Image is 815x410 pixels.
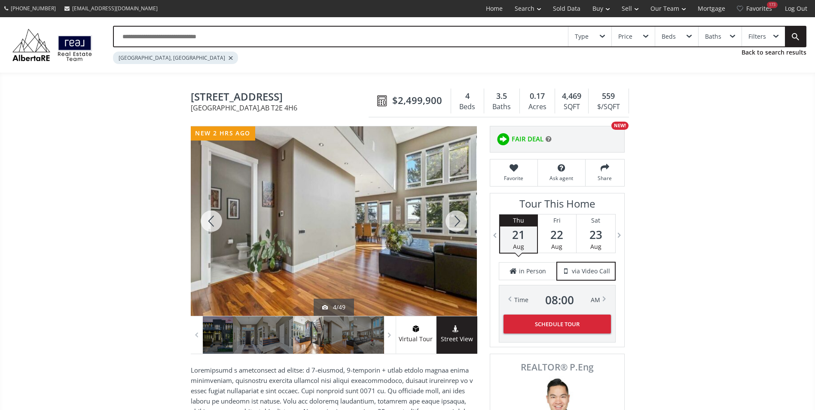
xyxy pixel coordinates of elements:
div: [GEOGRAPHIC_DATA], [GEOGRAPHIC_DATA] [113,52,238,64]
div: NEW! [611,122,629,130]
div: 4/49 [322,303,345,312]
div: 4 [455,91,479,102]
div: Time AM [514,294,600,306]
h3: Tour This Home [499,198,616,214]
span: 21 [500,229,537,241]
span: via Video Call [572,267,610,275]
span: Favorite [494,174,533,182]
div: SQFT [559,101,584,113]
span: Virtual Tour [396,334,436,344]
a: virtual tour iconVirtual Tour [396,316,436,354]
div: Fri [538,214,576,226]
span: Share [590,174,620,182]
span: [PHONE_NUMBER] [11,5,56,12]
span: Street View [436,334,477,344]
span: $2,499,900 [392,94,442,107]
div: Sat [577,214,615,226]
div: Baths [488,101,515,113]
div: Thu [500,214,537,226]
div: Beds [455,101,479,113]
span: Aug [590,242,601,251]
a: [EMAIL_ADDRESS][DOMAIN_NAME] [60,0,162,16]
span: 23 [577,229,615,241]
span: 08 : 00 [545,294,574,306]
img: rating icon [494,131,512,148]
div: 559 [593,91,624,102]
span: Ask agent [542,174,581,182]
div: Type [575,34,589,40]
div: $/SQFT [593,101,624,113]
a: Back to search results [742,48,806,57]
div: Filters [748,34,766,40]
span: in Person [519,267,546,275]
div: Beds [662,34,676,40]
div: new 2 hrs ago [191,126,255,141]
span: Aug [513,242,524,251]
div: Acres [524,101,550,113]
span: 4,469 [562,91,581,102]
img: virtual tour icon [412,325,420,332]
span: [EMAIL_ADDRESS][DOMAIN_NAME] [72,5,158,12]
span: Aug [551,242,562,251]
span: FAIR DEAL [512,135,543,144]
div: 2216 8 Street NE Calgary, AB T2E 4H6 - Photo 5 of 49 [191,126,477,316]
img: Logo [9,27,96,63]
span: 2216 8 Street NE [191,91,373,104]
div: 3.5 [488,91,515,102]
span: REALTOR® P.Eng [500,363,615,372]
span: [GEOGRAPHIC_DATA] , AB T2E 4H6 [191,104,373,111]
div: Price [618,34,632,40]
span: 22 [538,229,576,241]
button: Schedule Tour [504,315,611,334]
div: Baths [705,34,721,40]
div: 0.17 [524,91,550,102]
div: 173 [767,2,778,8]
